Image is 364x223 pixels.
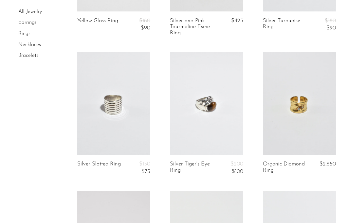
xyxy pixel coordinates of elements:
a: Silver Slotted Ring [77,161,121,175]
a: Organic Diamond Ring [263,161,310,173]
a: Necklaces [18,42,41,47]
a: All Jewelry [18,9,42,14]
span: $200 [230,161,243,167]
a: Yellow Glass Ring [77,18,118,31]
span: $425 [231,18,243,24]
span: $2,650 [319,161,336,167]
span: $90 [141,25,150,31]
a: Silver Tiger's Eye Ring [170,161,217,175]
a: Rings [18,31,30,36]
a: Silver and Pink Tourmaline Esme Ring [170,18,217,36]
span: $75 [141,169,150,174]
span: $90 [326,25,336,31]
span: $150 [139,161,150,167]
a: Bracelets [18,53,38,58]
a: Silver Turquoise Ring [263,18,310,31]
span: $180 [325,18,336,24]
a: Earrings [18,20,37,26]
span: $100 [232,169,243,174]
span: $180 [139,18,150,24]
